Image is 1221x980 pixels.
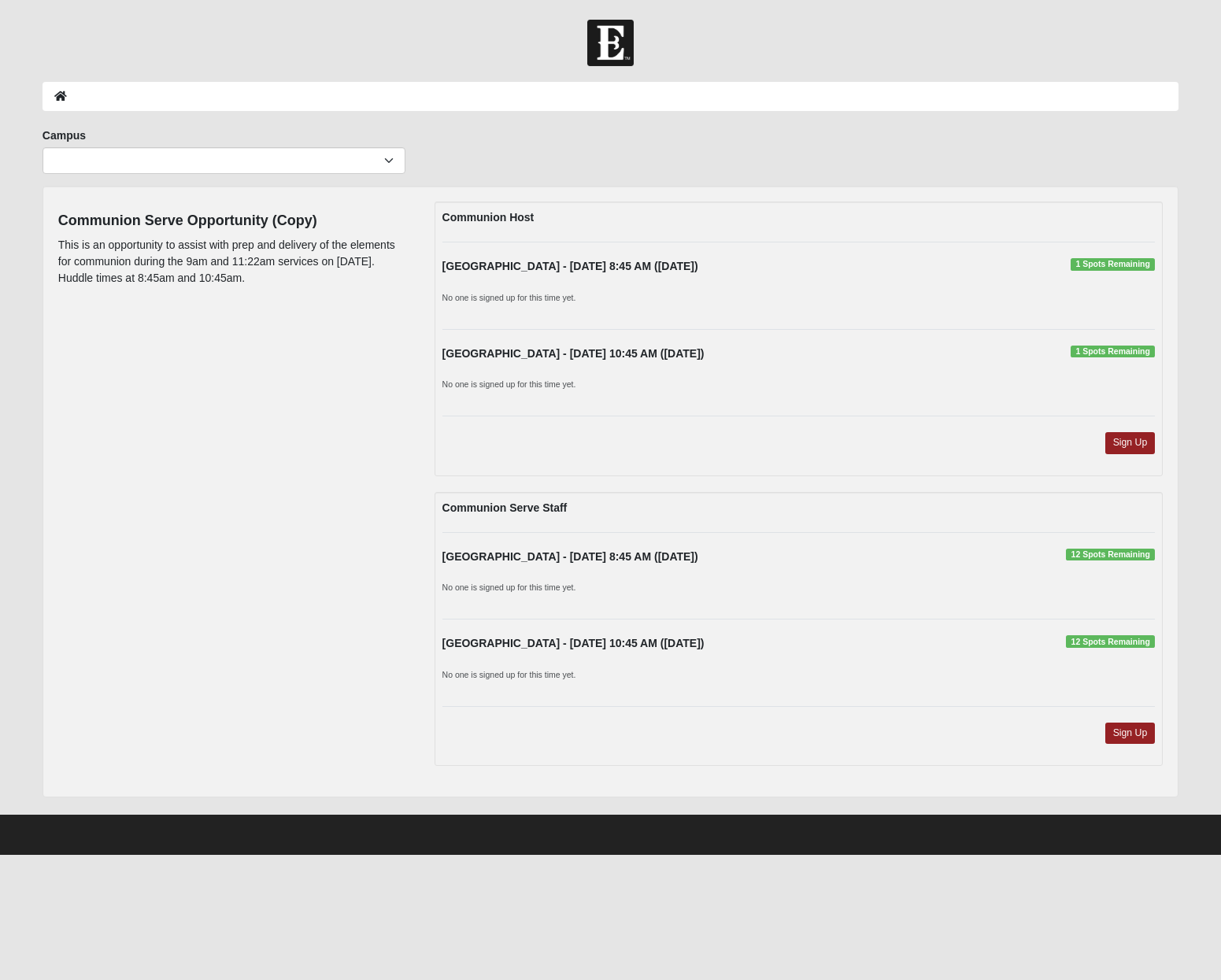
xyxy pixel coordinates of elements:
strong: [GEOGRAPHIC_DATA] - [DATE] 8:45 AM ([DATE]) [442,260,698,272]
strong: Communion Serve Staff [442,501,568,514]
strong: [GEOGRAPHIC_DATA] - [DATE] 10:45 AM ([DATE]) [442,347,705,360]
strong: [GEOGRAPHIC_DATA] - [DATE] 10:45 AM ([DATE]) [442,637,705,649]
small: No one is signed up for this time yet. [442,670,576,679]
a: Sign Up [1105,432,1156,453]
small: No one is signed up for this time yet. [442,582,576,592]
h4: Communion Serve Opportunity (Copy) [58,213,411,230]
strong: [GEOGRAPHIC_DATA] - [DATE] 8:45 AM ([DATE]) [442,550,698,563]
small: No one is signed up for this time yet. [442,379,576,389]
img: Church of Eleven22 Logo [587,20,634,66]
small: No one is signed up for this time yet. [442,293,576,302]
span: 1 Spots Remaining [1071,258,1155,271]
span: 1 Spots Remaining [1071,346,1155,358]
span: 12 Spots Remaining [1066,635,1155,648]
span: 12 Spots Remaining [1066,549,1155,561]
p: This is an opportunity to assist with prep and delivery of the elements for communion during the ... [58,237,411,287]
a: Sign Up [1105,723,1156,744]
label: Campus [43,128,86,143]
strong: Communion Host [442,211,535,224]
